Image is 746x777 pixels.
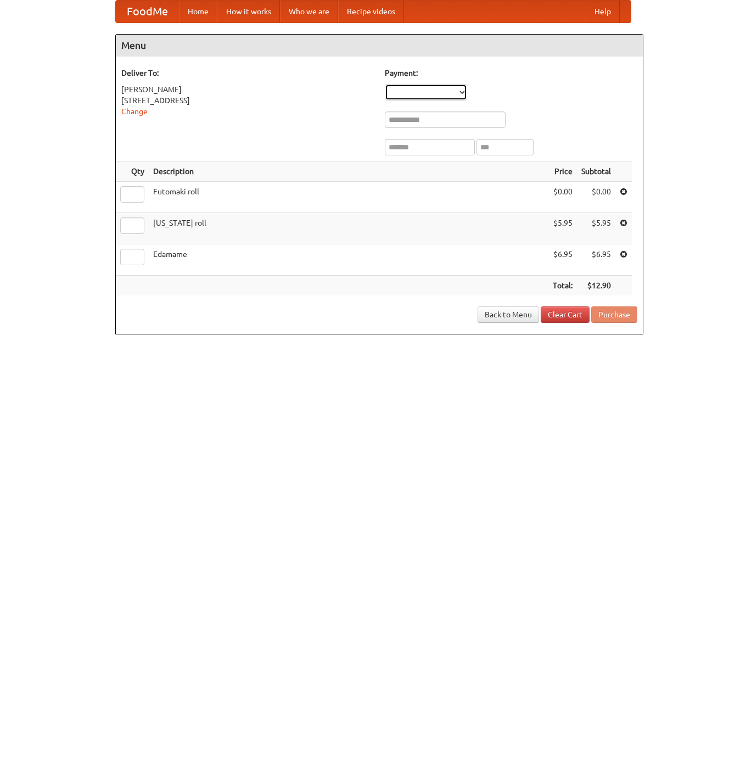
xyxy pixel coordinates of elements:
td: $0.00 [577,182,615,213]
a: How it works [217,1,280,23]
h5: Deliver To: [121,68,374,79]
a: Back to Menu [478,306,539,323]
td: Edamame [149,244,548,276]
a: Help [586,1,620,23]
td: Futomaki roll [149,182,548,213]
th: $12.90 [577,276,615,296]
td: $5.95 [548,213,577,244]
td: [US_STATE] roll [149,213,548,244]
a: Home [179,1,217,23]
td: $0.00 [548,182,577,213]
th: Total: [548,276,577,296]
th: Description [149,161,548,182]
div: [PERSON_NAME] [121,84,374,95]
a: FoodMe [116,1,179,23]
th: Subtotal [577,161,615,182]
th: Qty [116,161,149,182]
td: $6.95 [577,244,615,276]
div: [STREET_ADDRESS] [121,95,374,106]
th: Price [548,161,577,182]
a: Clear Cart [541,306,590,323]
h5: Payment: [385,68,637,79]
td: $5.95 [577,213,615,244]
a: Who we are [280,1,338,23]
h4: Menu [116,35,643,57]
button: Purchase [591,306,637,323]
a: Change [121,107,148,116]
a: Recipe videos [338,1,404,23]
td: $6.95 [548,244,577,276]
